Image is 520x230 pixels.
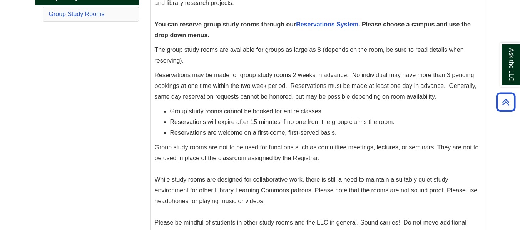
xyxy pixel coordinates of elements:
[296,21,358,28] a: Reservations System
[493,97,518,107] a: Back to Top
[170,106,481,117] li: Group study rooms cannot be booked for entire classes.
[155,70,481,102] p: Reservations may be made for group study rooms 2 weeks in advance. No individual may have more th...
[170,127,481,138] li: Reservations are welcome on a first-come, first-served basis.
[170,117,481,127] li: Reservations will expire after 15 minutes if no one from the group claims the room.
[49,11,105,17] a: Group Study Rooms
[155,45,481,66] p: The group study rooms are available for groups as large as 8 (depends on the room, be sure to rea...
[155,21,471,38] b: You can reserve group study rooms through our . Please choose a campus and use the drop down menus.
